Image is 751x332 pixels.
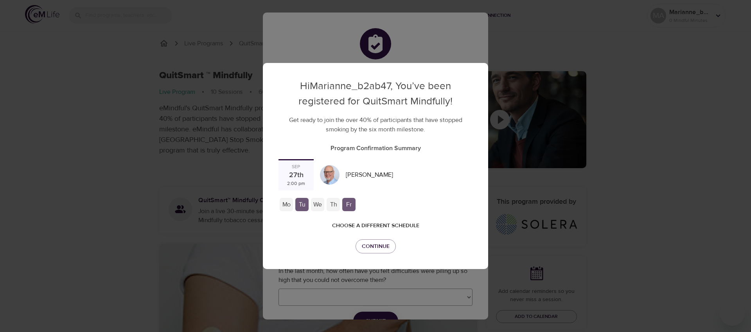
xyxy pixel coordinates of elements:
[289,170,304,181] div: 27th
[278,144,473,153] p: Program Confirmation Summary
[278,79,473,109] p: Hi Marianne_b2ab47 , You’ve been registered for QuitSmart Mindfully!
[356,239,396,254] button: Continue
[280,198,293,211] div: Mo
[311,198,324,211] div: We
[278,115,473,134] p: Get ready to join the over 40% of participants that have stopped smoking by the six month milestone.
[342,198,356,211] div: Fr
[343,167,396,183] div: [PERSON_NAME]
[329,219,422,233] button: Choose a different schedule
[332,221,419,231] span: Choose a different schedule
[287,180,305,187] div: 2:00 pm
[327,198,340,211] div: Th
[362,242,390,251] span: Continue
[295,198,309,211] div: Tu
[292,163,300,170] div: Sep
